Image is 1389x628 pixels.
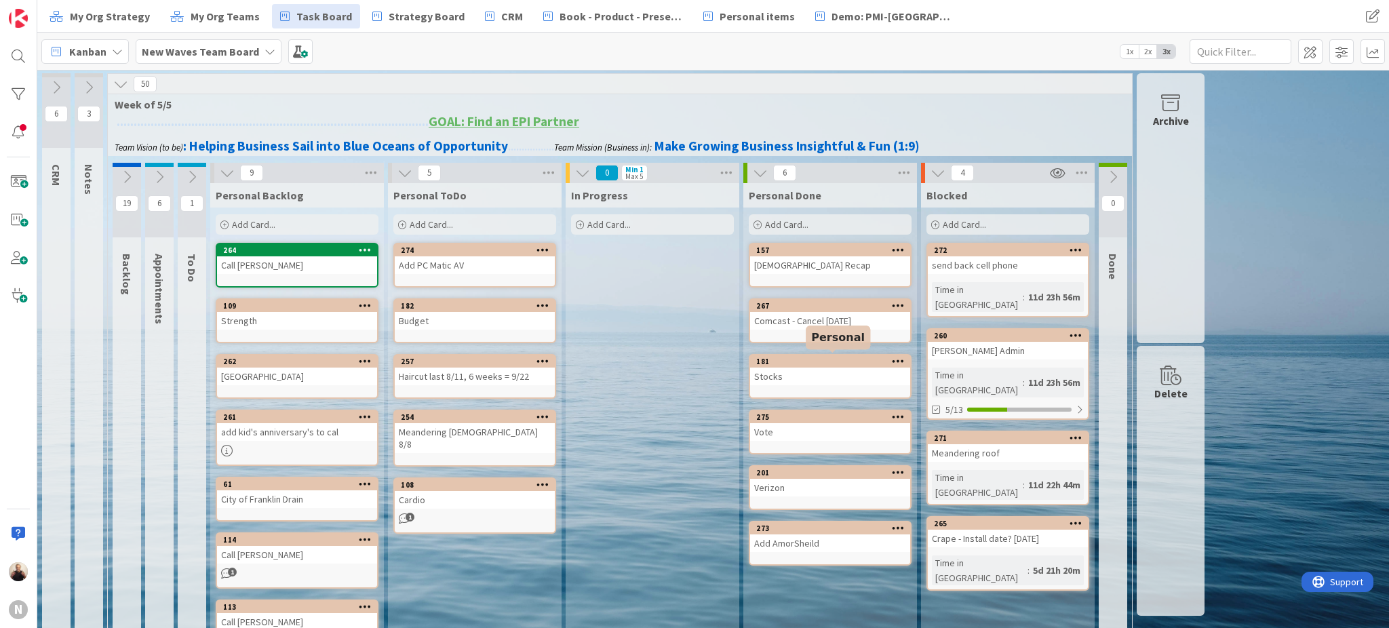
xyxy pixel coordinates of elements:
[750,479,910,496] div: Verizon
[217,534,377,546] div: 114
[41,4,158,28] a: My Org Strategy
[934,519,1088,528] div: 265
[926,189,967,202] span: Blocked
[217,478,377,490] div: 61
[1120,45,1139,58] span: 1x
[1190,39,1291,64] input: Quick Filter...
[756,524,910,533] div: 273
[1025,477,1084,492] div: 11d 22h 44m
[69,43,106,60] span: Kanban
[554,142,652,153] em: Team Mission (Business in):
[1154,385,1188,401] div: Delete
[395,423,555,453] div: Meandering [DEMOGRAPHIC_DATA] 8/8
[928,517,1088,530] div: 265
[1030,563,1084,578] div: 5d 21h 20m
[217,490,377,508] div: City of Franklin Drain
[811,331,865,344] h5: Personal
[418,165,441,181] span: 5
[1025,290,1084,305] div: 11d 23h 56m
[1028,563,1030,578] span: :
[185,254,199,282] span: To Do
[70,8,150,24] span: My Org Strategy
[750,300,910,330] div: 267Comcast - Cancel [DATE]
[395,244,555,256] div: 274
[750,411,910,423] div: 275
[928,432,1088,444] div: 271
[625,173,643,180] div: Max 5
[750,368,910,385] div: Stocks
[934,331,1088,340] div: 260
[217,355,377,385] div: 262[GEOGRAPHIC_DATA]
[934,246,1088,255] div: 272
[142,45,259,58] b: New Waves Team Board
[217,546,377,564] div: Call [PERSON_NAME]
[750,522,910,534] div: 273
[9,562,28,581] img: MB
[756,301,910,311] div: 267
[217,534,377,564] div: 114Call [PERSON_NAME]
[750,312,910,330] div: Comcast - Cancel [DATE]
[217,244,377,256] div: 264
[45,106,68,122] span: 6
[395,355,555,368] div: 257
[773,165,796,181] span: 6
[217,478,377,508] div: 61City of Franklin Drain
[191,8,260,24] span: My Org Teams
[148,195,171,212] span: 6
[932,555,1028,585] div: Time in [GEOGRAPHIC_DATA]
[395,479,555,509] div: 108Cardio
[951,165,974,181] span: 4
[1139,45,1157,58] span: 2x
[223,301,377,311] div: 109
[393,189,467,202] span: Personal ToDo
[934,433,1088,443] div: 271
[1157,45,1175,58] span: 3x
[750,411,910,441] div: 275Vote
[756,468,910,477] div: 201
[395,300,555,330] div: 182Budget
[928,342,1088,359] div: [PERSON_NAME] Admin
[928,244,1088,256] div: 272
[750,423,910,441] div: Vote
[1025,375,1084,390] div: 11d 23h 56m
[756,412,910,422] div: 275
[750,256,910,274] div: [DEMOGRAPHIC_DATA] Recap
[756,246,910,255] div: 157
[395,491,555,509] div: Cardio
[1101,195,1124,212] span: 0
[223,479,377,489] div: 61
[477,4,531,28] a: CRM
[50,164,63,186] span: CRM
[625,166,644,173] div: Min 1
[28,2,62,18] span: Support
[535,4,691,28] a: Book - Product - Presentation
[401,301,555,311] div: 182
[395,256,555,274] div: Add PC Matic AV
[943,218,986,231] span: Add Card...
[395,312,555,330] div: Budget
[395,244,555,274] div: 274Add PC Matic AV
[189,138,508,154] strong: Helping Business Sail into Blue Oceans of Opportunity
[115,142,183,153] em: Team Vision (to be)
[228,568,237,576] span: 1
[945,403,963,417] span: 5/13
[217,256,377,274] div: Call [PERSON_NAME]
[501,8,523,24] span: CRM
[216,189,304,202] span: Personal Backlog
[217,300,377,330] div: 109Strength
[928,530,1088,547] div: Crape - Install date? [DATE]
[223,246,377,255] div: 264
[217,355,377,368] div: 262
[395,411,555,453] div: 254Meandering [DEMOGRAPHIC_DATA] 8/8
[720,8,795,24] span: Personal items
[571,189,628,202] span: In Progress
[429,113,579,130] u: GOAL: Find an EPI Partner
[750,244,910,274] div: 157[DEMOGRAPHIC_DATA] Recap
[296,8,352,24] span: Task Board
[750,522,910,552] div: 273Add AmorSheild
[406,513,414,522] span: 1
[217,368,377,385] div: [GEOGRAPHIC_DATA]
[401,246,555,255] div: 274
[654,138,920,154] strong: Make Growing Business Insightful & Fun (1:9)
[77,106,100,122] span: 3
